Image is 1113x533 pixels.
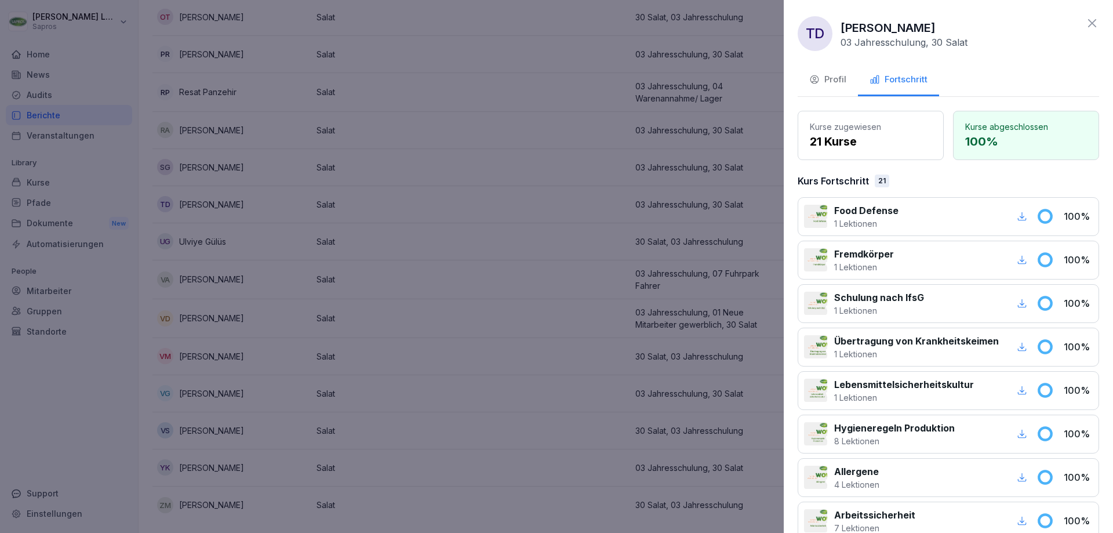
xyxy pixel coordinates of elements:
p: Schulung nach IfsG [834,291,924,304]
p: Fremdkörper [834,247,894,261]
div: TD [798,16,832,51]
p: 100 % [1064,253,1093,267]
p: 8 Lektionen [834,435,955,447]
div: 21 [875,175,889,187]
p: [PERSON_NAME] [841,19,936,37]
p: 1 Lektionen [834,348,999,360]
p: Arbeitssicherheit [834,508,915,522]
p: 21 Kurse [810,133,932,150]
p: 4 Lektionen [834,478,879,491]
p: Übertragung von Krankheitskeimen [834,334,999,348]
button: Fortschritt [858,65,939,96]
p: 100 % [1064,470,1093,484]
p: Food Defense [834,204,899,217]
p: Kurs Fortschritt [798,174,869,188]
p: 100 % [1064,209,1093,223]
div: Fortschritt [870,73,927,86]
p: 03 Jahresschulung, 30 Salat [841,37,967,48]
p: Hygieneregeln Produktion [834,421,955,435]
p: Kurse abgeschlossen [965,121,1087,133]
p: 100 % [1064,383,1093,397]
p: 100 % [965,133,1087,150]
p: 100 % [1064,427,1093,441]
p: 1 Lektionen [834,304,924,317]
div: Profil [809,73,846,86]
p: 100 % [1064,340,1093,354]
p: Allergene [834,465,879,478]
p: 1 Lektionen [834,261,894,273]
p: 100 % [1064,514,1093,528]
p: 1 Lektionen [834,391,974,404]
p: Kurse zugewiesen [810,121,932,133]
p: 100 % [1064,296,1093,310]
p: 1 Lektionen [834,217,899,230]
p: Lebensmittelsicherheitskultur [834,378,974,391]
button: Profil [798,65,858,96]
